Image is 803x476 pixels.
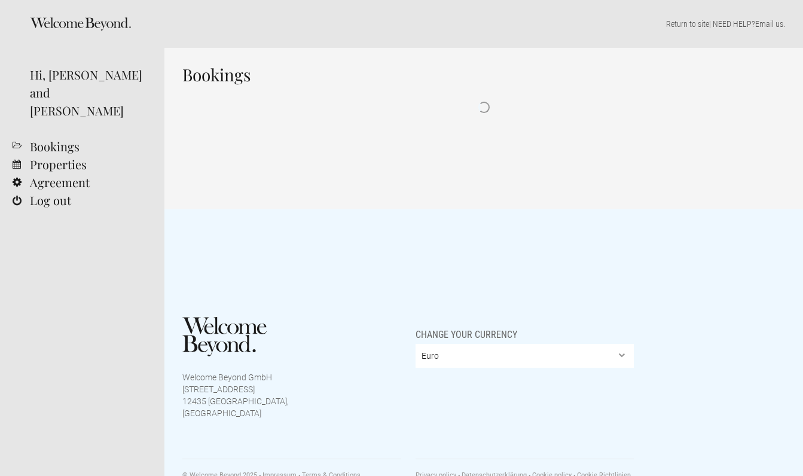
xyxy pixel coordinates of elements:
span: Change your currency [416,317,517,341]
p: Welcome Beyond GmbH [STREET_ADDRESS] 12435 [GEOGRAPHIC_DATA], [GEOGRAPHIC_DATA] [182,371,289,419]
a: Email us [755,19,783,29]
a: Return to site [666,19,709,29]
p: | NEED HELP? . [182,18,785,30]
select: Change your currency [416,344,634,368]
h1: Bookings [182,66,785,84]
div: Hi, [PERSON_NAME] and [PERSON_NAME] [30,66,146,120]
img: Welcome Beyond [182,317,267,356]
